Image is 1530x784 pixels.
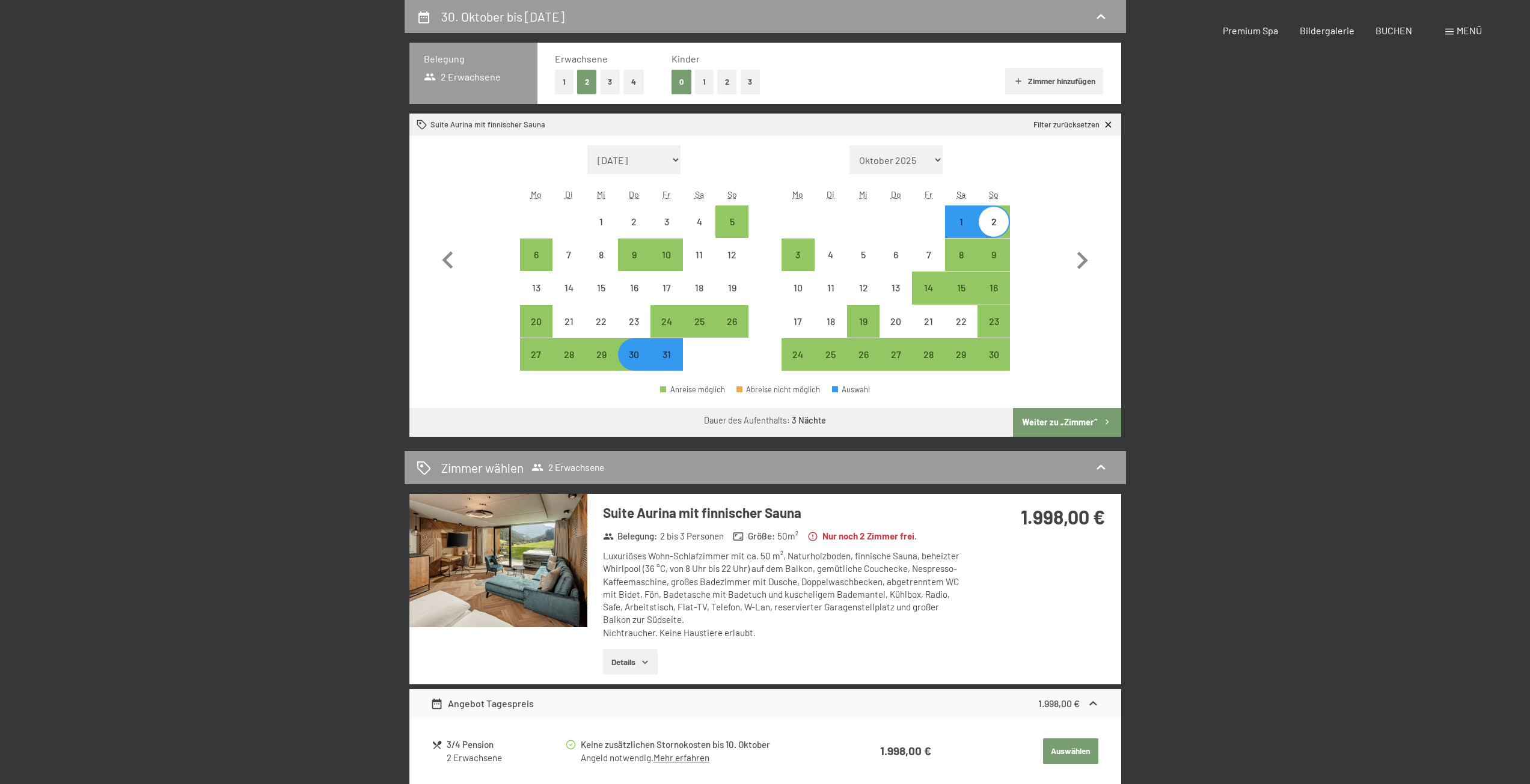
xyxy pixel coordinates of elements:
div: Anreise nicht möglich [552,239,585,271]
abbr: Freitag [925,189,932,199]
h3: Belegung [424,52,523,65]
div: 20 [521,317,551,347]
div: Anreise nicht möglich [618,305,650,338]
div: Anreise nicht möglich [815,239,847,271]
div: 4 [684,217,714,247]
div: Anreise möglich [520,338,552,371]
div: 18 [816,317,846,347]
abbr: Donnerstag [629,189,639,199]
span: Erwachsene [555,53,608,64]
div: 6 [521,250,551,280]
div: Anreise möglich [978,305,1010,338]
div: Abreise nicht möglich [736,386,821,394]
div: 12 [848,283,878,313]
div: Anreise möglich [683,305,715,338]
button: Nächster Monat [1065,145,1100,371]
div: Anreise möglich [847,305,880,338]
abbr: Mittwoch [859,189,868,199]
div: Sun Oct 05 2025 [715,205,748,238]
div: Sat Nov 29 2025 [945,338,978,371]
div: Tue Oct 28 2025 [552,338,585,371]
div: Anreise möglich [585,338,617,371]
div: Anreise nicht möglich [847,272,880,304]
abbr: Dienstag [565,189,573,199]
button: Details [603,649,658,675]
div: Wed Nov 19 2025 [847,305,880,338]
div: 20 [881,317,911,347]
div: 18 [684,283,714,313]
div: Anreise nicht möglich [880,272,912,304]
abbr: Sonntag [989,189,999,199]
div: Anreise nicht möglich [650,205,683,238]
div: Wed Nov 05 2025 [847,239,880,271]
strong: Größe : [733,530,775,542]
div: Mon Oct 13 2025 [520,272,552,304]
div: Anreise möglich [815,338,847,371]
span: 2 bis 3 Personen [660,530,724,542]
div: Mon Oct 06 2025 [520,239,552,271]
abbr: Montag [792,189,803,199]
div: 26 [848,350,878,380]
span: 2 Erwachsene [531,461,604,473]
div: Keine zusätzlichen Stornokosten bis 10. Oktober [581,738,831,752]
div: 8 [586,250,616,280]
strong: 1.998,00 € [880,744,931,758]
div: Fri Oct 17 2025 [650,272,683,304]
div: 11 [684,250,714,280]
div: Anreise möglich [650,239,683,271]
div: Wed Oct 15 2025 [585,272,617,304]
div: 6 [881,250,911,280]
div: Anreise möglich [618,239,650,271]
div: Anreise möglich [618,338,650,371]
div: Anreise nicht möglich [912,239,944,271]
abbr: Samstag [956,189,965,199]
div: Anreise nicht möglich [715,239,748,271]
div: Angebot Tagespreis1.998,00 € [409,689,1121,718]
div: Wed Nov 26 2025 [847,338,880,371]
div: 10 [783,283,813,313]
h3: Suite Aurina mit finnischer Sauna [603,503,961,522]
a: BUCHEN [1375,25,1412,36]
span: Premium Spa [1223,25,1278,36]
div: Anreise möglich [650,338,683,371]
div: Anreise möglich [660,386,725,394]
div: Anreise möglich [715,305,748,338]
div: 14 [554,283,584,313]
button: 0 [672,70,691,94]
div: Anreise nicht möglich [815,305,847,338]
div: Luxuriöses Wohn-Schlafzimmer mit ca. 50 m², Naturholzboden, finnische Sauna, beheizter Whirlpool ... [603,550,961,639]
div: Anreise nicht möglich [880,305,912,338]
div: Sun Nov 02 2025 [978,205,1010,238]
div: Sun Nov 23 2025 [978,305,1010,338]
div: Anreise möglich [847,338,880,371]
div: Anreise möglich [978,205,1010,238]
div: Anreise möglich [650,305,683,338]
div: Fri Oct 03 2025 [650,205,683,238]
div: 26 [717,317,747,347]
div: Sat Nov 15 2025 [945,272,978,304]
div: 22 [946,317,976,347]
div: 2 [619,217,649,247]
div: Anreise nicht möglich [945,305,978,338]
div: 22 [586,317,616,347]
div: Anreise möglich [552,338,585,371]
div: Anreise möglich [912,338,944,371]
b: 3 Nächte [792,415,826,425]
div: Anreise nicht möglich [912,305,944,338]
div: Anreise nicht möglich [618,205,650,238]
div: 24 [783,350,813,380]
div: Sat Nov 01 2025 [945,205,978,238]
div: 5 [848,250,878,280]
div: Anreise nicht möglich [683,205,715,238]
div: 16 [979,283,1009,313]
span: Bildergalerie [1300,25,1354,36]
div: Thu Oct 16 2025 [618,272,650,304]
button: 2 [577,70,597,94]
div: Anreise nicht möglich [585,305,617,338]
div: 23 [979,317,1009,347]
div: Anreise nicht möglich [618,272,650,304]
div: 12 [717,250,747,280]
div: Thu Nov 20 2025 [880,305,912,338]
div: Mon Oct 20 2025 [520,305,552,338]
